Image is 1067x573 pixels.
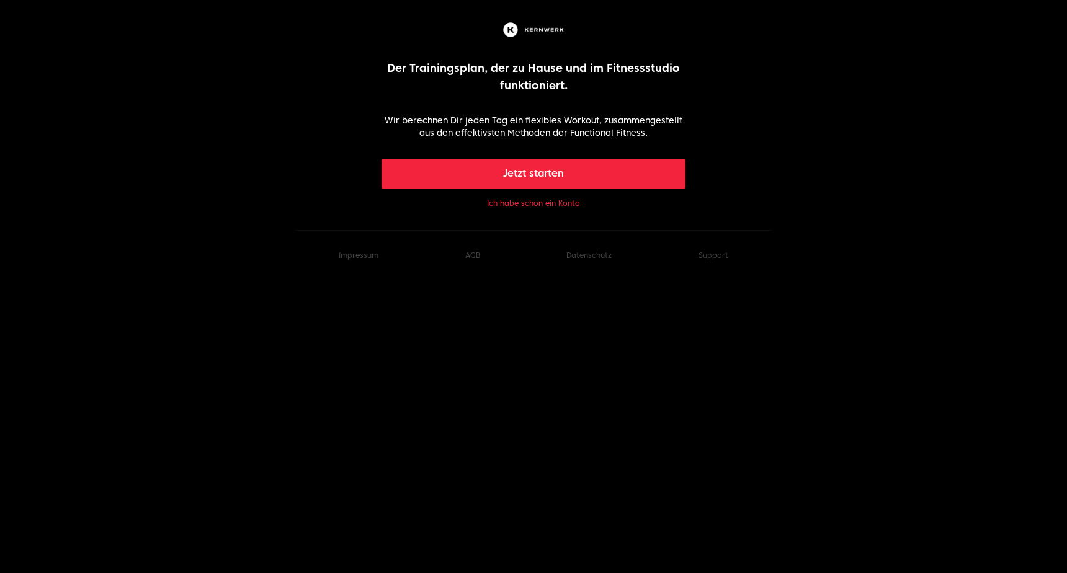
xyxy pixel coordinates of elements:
a: Impressum [339,251,378,260]
button: Ich habe schon ein Konto [487,198,580,208]
a: Datenschutz [566,251,612,260]
p: Wir berechnen Dir jeden Tag ein flexibles Workout, zusammengestellt aus den effektivsten Methoden... [382,114,686,139]
button: Jetzt starten [382,159,686,189]
button: Support [699,251,728,260]
img: Kernwerk® [501,20,566,40]
p: Der Trainingsplan, der zu Hause und im Fitnessstudio funktioniert. [382,60,686,94]
a: AGB [465,251,480,260]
